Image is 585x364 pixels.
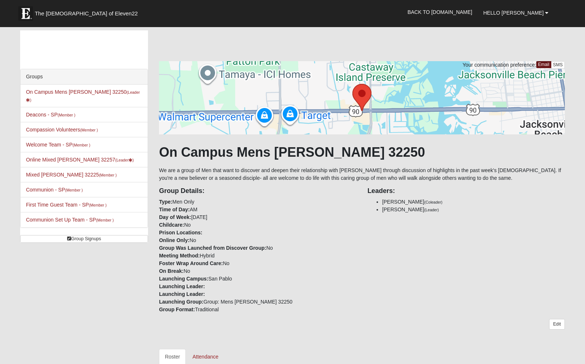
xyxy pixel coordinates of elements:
[159,268,184,274] strong: On Break:
[159,222,184,228] strong: Childcare:
[26,89,140,103] a: On Campus Mens [PERSON_NAME] 32250(Leader)
[551,61,565,69] a: SMS
[89,203,107,207] small: (Member )
[26,172,117,178] a: Mixed [PERSON_NAME] 32225(Member )
[367,187,565,195] h4: Leaders:
[382,206,565,213] li: [PERSON_NAME]
[483,10,544,16] span: Hello [PERSON_NAME]
[536,61,551,68] a: Email
[58,113,75,117] small: (Member )
[99,173,116,177] small: (Member )
[26,217,114,223] a: Communion Set Up Team - SP(Member )
[96,218,114,222] small: (Member )
[159,207,190,212] strong: Time of Day:
[424,200,443,204] small: (Coleader)
[159,230,202,235] strong: Prison Locations:
[115,158,134,162] small: (Leader )
[159,299,203,305] strong: Launching Group:
[35,10,138,17] span: The [DEMOGRAPHIC_DATA] of Eleven22
[159,214,191,220] strong: Day of Week:
[26,187,83,193] a: Communion - SP(Member )
[159,260,223,266] strong: Foster Wrap Around Care:
[26,157,134,163] a: Online Mixed [PERSON_NAME] 32257(Leader)
[80,128,98,132] small: (Member )
[159,307,195,312] strong: Group Format:
[159,276,208,282] strong: Launching Campus:
[26,112,75,118] a: Deacons - SP(Member )
[382,198,565,206] li: [PERSON_NAME]
[73,143,90,147] small: (Member )
[402,3,478,21] a: Back to [DOMAIN_NAME]
[26,90,140,102] small: (Leader )
[26,127,98,133] a: Compassion Volunteers(Member )
[463,62,536,68] span: Your communication preference:
[159,245,266,251] strong: Group Was Launched from Discover Group:
[159,144,565,160] h1: On Campus Mens [PERSON_NAME] 32250
[20,235,148,243] a: Group Signups
[26,142,90,148] a: Welcome Team - SP(Member )
[159,283,205,289] strong: Launching Leader:
[15,3,161,21] a: The [DEMOGRAPHIC_DATA] of Eleven22
[159,237,189,243] strong: Online Only:
[153,182,362,313] div: Men Only AM [DATE] No No No Hybrid No No San Pablo Group: Mens [PERSON_NAME] 32250 Traditional
[26,202,107,208] a: First Time Guest Team - SP(Member )
[65,188,83,192] small: (Member )
[424,208,439,212] small: (Leader)
[478,4,554,22] a: Hello [PERSON_NAME]
[21,69,148,85] div: Groups
[159,199,172,205] strong: Type:
[159,187,356,195] h4: Group Details:
[549,319,565,330] a: Edit
[159,253,200,259] strong: Meeting Method:
[159,291,205,297] strong: Launching Leader:
[18,6,33,21] img: Eleven22 logo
